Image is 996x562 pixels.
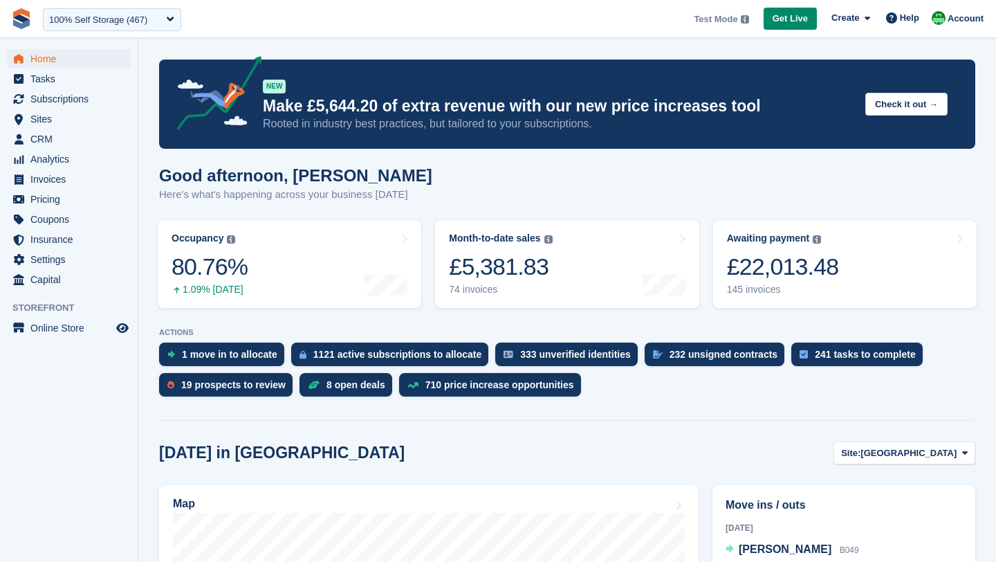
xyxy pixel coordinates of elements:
[7,69,131,89] a: menu
[800,350,808,359] img: task-75834270c22a3079a89374b754ae025e5fb1db73e45f91037f5363f120a921f8.svg
[726,497,962,514] h2: Move ins / outs
[299,373,399,404] a: 8 open deals
[299,350,306,359] img: active_subscription_to_allocate_icon-d502201f5373d7db506a760aba3b589e785aa758c864c3986d89f69b8ff3...
[520,349,631,360] div: 333 unverified identities
[12,301,138,315] span: Storefront
[30,170,113,189] span: Invoices
[159,343,291,373] a: 1 move in to allocate
[726,541,859,559] a: [PERSON_NAME] B049
[30,129,113,149] span: CRM
[449,284,552,296] div: 74 invoices
[773,12,808,26] span: Get Live
[791,343,930,373] a: 241 tasks to complete
[167,350,175,359] img: move_ins_to_allocate_icon-fdf77a2bb77ea45bf5b3d319d69a93e2d87916cf1d5bf7949dd705db3b84f3ca.svg
[173,498,195,510] h2: Map
[7,89,131,109] a: menu
[165,56,262,135] img: price-adjustments-announcement-icon-8257ccfd72463d97f412b2fc003d46551f7dbcb40ab6d574587a9cd5c0d94...
[7,210,131,229] a: menu
[30,230,113,249] span: Insurance
[159,187,432,203] p: Here's what's happening across your business [DATE]
[7,109,131,129] a: menu
[948,12,984,26] span: Account
[313,349,482,360] div: 1121 active subscriptions to allocate
[670,349,777,360] div: 232 unsigned contracts
[764,8,817,30] a: Get Live
[114,320,131,336] a: Preview store
[900,11,919,25] span: Help
[813,235,821,244] img: icon-info-grey-7440780725fd019a000dd9b08b2336e03edf1995a4989e88bcd33f0948082b44.svg
[449,253,552,281] div: £5,381.83
[158,220,421,308] a: Occupancy 80.76% 1.09% [DATE]
[495,343,645,373] a: 333 unverified identities
[860,446,957,460] span: [GEOGRAPHIC_DATA]
[11,8,32,29] img: stora-icon-8386f47178a22dfd0bd8f6a31ec36ba5ce8667c1dd55bd0f319d3a0aa187defe.svg
[841,446,860,460] span: Site:
[7,230,131,249] a: menu
[544,235,553,244] img: icon-info-grey-7440780725fd019a000dd9b08b2336e03edf1995a4989e88bcd33f0948082b44.svg
[30,318,113,338] span: Online Store
[739,543,831,555] span: [PERSON_NAME]
[815,349,916,360] div: 241 tasks to complete
[399,373,588,404] a: 710 price increase opportunities
[159,373,299,404] a: 19 prospects to review
[504,350,513,359] img: verify_identity-adf6edd0f0f0b5bbfe63781bf79b02c33cf7c696d77639b501bdc392416b5a36.svg
[30,270,113,289] span: Capital
[172,284,248,296] div: 1.09% [DATE]
[694,12,737,26] span: Test Mode
[833,442,975,464] button: Site: [GEOGRAPHIC_DATA]
[167,381,174,389] img: prospect-51fa495bee0391a8d652442698ab0144808aea92771e9ea1ae160a38d050c398.svg
[30,49,113,69] span: Home
[741,15,749,24] img: icon-info-grey-7440780725fd019a000dd9b08b2336e03edf1995a4989e88bcd33f0948082b44.svg
[159,444,405,462] h2: [DATE] in [GEOGRAPHIC_DATA]
[7,149,131,169] a: menu
[49,13,147,27] div: 100% Self Storage (467)
[30,210,113,229] span: Coupons
[30,250,113,269] span: Settings
[181,379,286,390] div: 19 prospects to review
[172,253,248,281] div: 80.76%
[653,350,663,359] img: contract_signature_icon-13c848040528278c33f63329250d36e43548de30e8caae1d1a13099fd9432cc5.svg
[7,129,131,149] a: menu
[645,343,791,373] a: 232 unsigned contracts
[7,318,131,338] a: menu
[263,116,854,132] p: Rooted in industry best practices, but tailored to your subscriptions.
[831,11,859,25] span: Create
[172,233,223,244] div: Occupancy
[308,380,320,390] img: deal-1b604bf984904fb50ccaf53a9ad4b4a5d6e5aea283cecdc64d6e3604feb123c2.svg
[263,96,854,116] p: Make £5,644.20 of extra revenue with our new price increases tool
[7,170,131,189] a: menu
[7,270,131,289] a: menu
[7,190,131,209] a: menu
[932,11,946,25] img: Laura Carlisle
[30,89,113,109] span: Subscriptions
[727,233,810,244] div: Awaiting payment
[840,545,859,555] span: B049
[30,149,113,169] span: Analytics
[326,379,385,390] div: 8 open deals
[713,220,977,308] a: Awaiting payment £22,013.48 145 invoices
[7,49,131,69] a: menu
[727,253,839,281] div: £22,013.48
[407,382,418,388] img: price_increase_opportunities-93ffe204e8149a01c8c9dc8f82e8f89637d9d84a8eef4429ea346261dce0b2c0.svg
[726,522,962,534] div: [DATE]
[449,233,540,244] div: Month-to-date sales
[30,109,113,129] span: Sites
[30,69,113,89] span: Tasks
[263,80,286,93] div: NEW
[227,235,235,244] img: icon-info-grey-7440780725fd019a000dd9b08b2336e03edf1995a4989e88bcd33f0948082b44.svg
[865,93,948,116] button: Check it out →
[30,190,113,209] span: Pricing
[291,343,496,373] a: 1121 active subscriptions to allocate
[425,379,574,390] div: 710 price increase opportunities
[159,166,432,185] h1: Good afternoon, [PERSON_NAME]
[182,349,277,360] div: 1 move in to allocate
[7,250,131,269] a: menu
[727,284,839,296] div: 145 invoices
[435,220,699,308] a: Month-to-date sales £5,381.83 74 invoices
[159,328,975,337] p: ACTIONS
